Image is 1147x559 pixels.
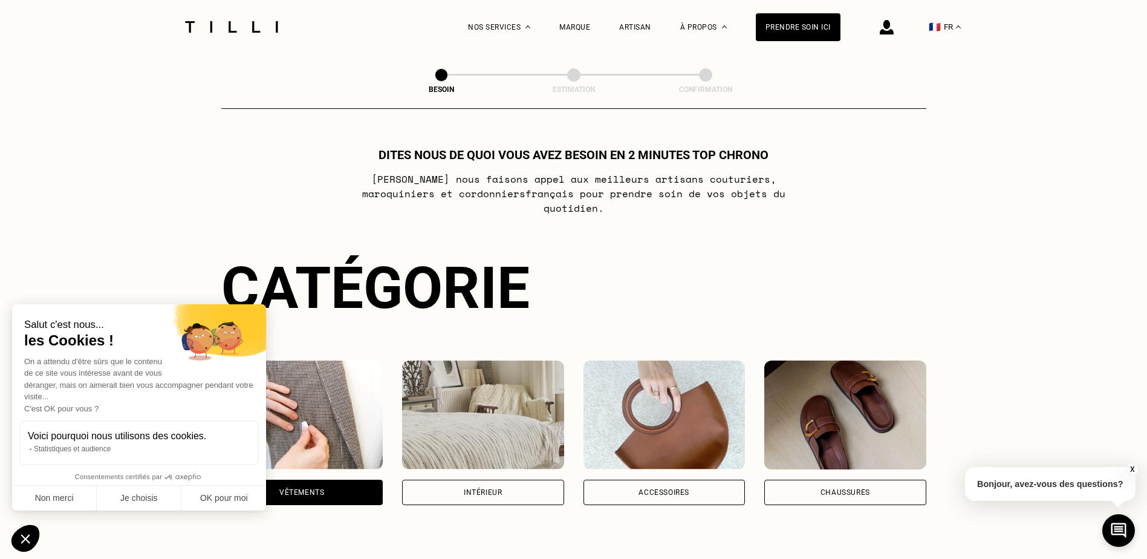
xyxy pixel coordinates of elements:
[1126,463,1138,476] button: X
[221,361,383,469] img: Vêtements
[181,21,282,33] img: Logo du service de couturière Tilli
[381,85,502,94] div: Besoin
[965,467,1136,501] p: Bonjour, avez-vous des questions?
[525,25,530,28] img: Menu déroulant
[820,489,870,496] div: Chaussures
[722,25,727,28] img: Menu déroulant à propos
[464,489,502,496] div: Intérieur
[402,361,564,469] img: Intérieur
[334,172,813,215] p: [PERSON_NAME] nous faisons appel aux meilleurs artisans couturiers , maroquiniers et cordonniers ...
[559,23,590,31] a: Marque
[756,13,840,41] a: Prendre soin ici
[956,25,961,28] img: menu déroulant
[221,254,926,322] div: Catégorie
[279,489,324,496] div: Vêtements
[513,85,634,94] div: Estimation
[638,489,689,496] div: Accessoires
[645,85,766,94] div: Confirmation
[619,23,651,31] a: Artisan
[583,361,746,469] img: Accessoires
[929,21,941,33] span: 🇫🇷
[880,20,894,34] img: icône connexion
[764,361,926,469] img: Chaussures
[379,148,768,162] h1: Dites nous de quoi vous avez besoin en 2 minutes top chrono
